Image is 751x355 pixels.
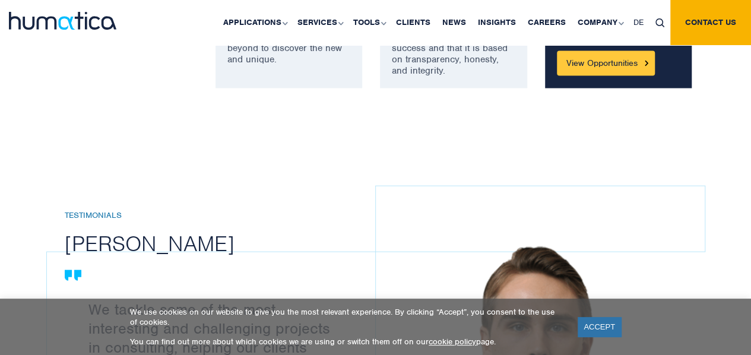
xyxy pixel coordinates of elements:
h6: Testimonials [65,211,393,221]
p: We recognize that trust is the foundation for long-term success and that it is based on transpare... [392,20,515,77]
p: You can find out more about which cookies we are using or switch them off on our page. [130,337,563,347]
p: We use cookies on our website to give you the most relevant experience. By clicking “Accept”, you... [130,307,563,327]
img: search_icon [655,18,664,27]
a: ACCEPT [578,317,621,337]
h2: [PERSON_NAME] [65,230,393,257]
img: Button [645,61,648,66]
a: cookie policy [429,337,476,347]
a: View Opportunities [557,51,655,76]
span: DE [633,17,644,27]
img: logo [9,12,116,30]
